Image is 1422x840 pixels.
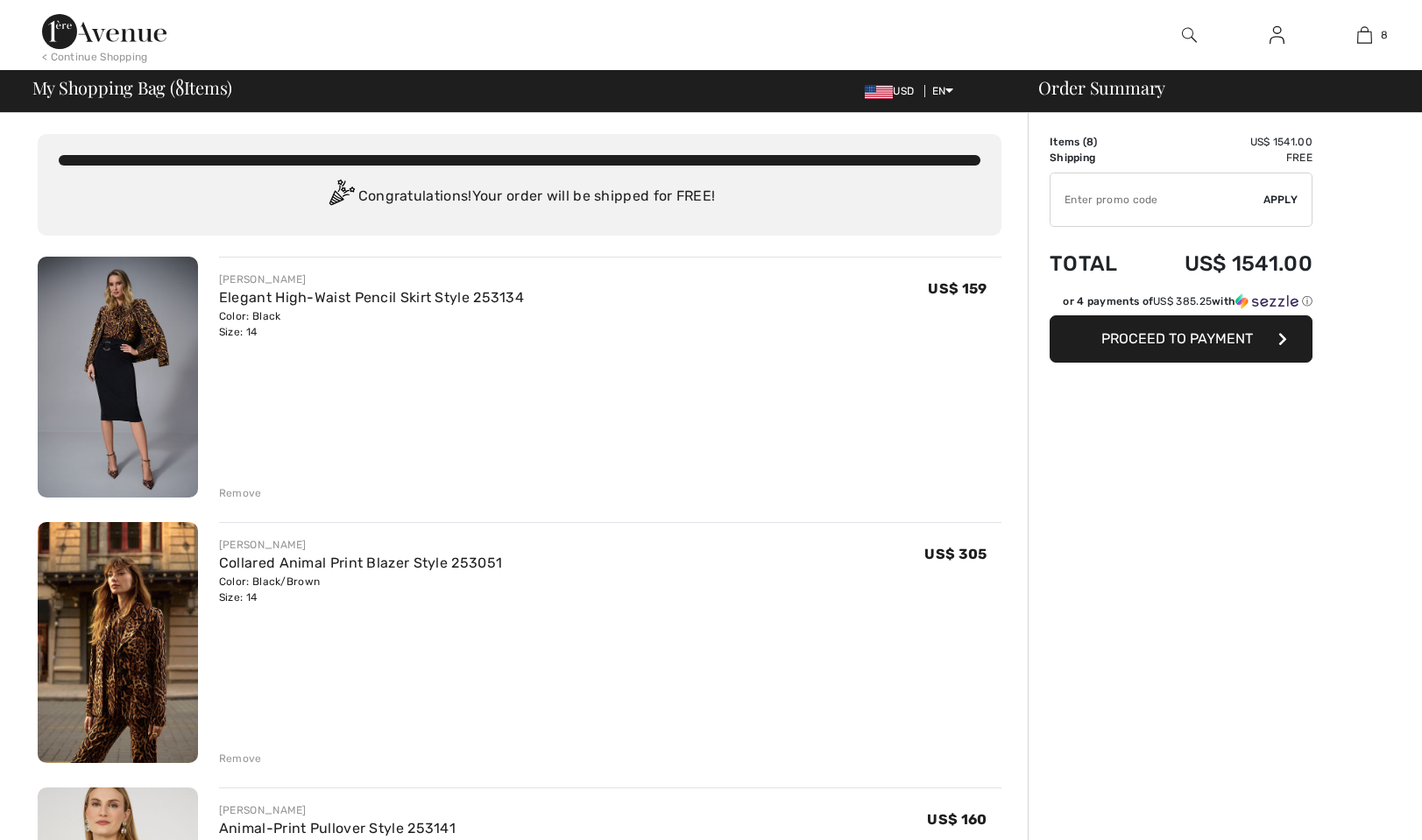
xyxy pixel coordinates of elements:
[1017,79,1411,96] div: Order Summary
[1182,25,1197,46] img: search the website
[1270,25,1284,46] img: My Info
[1141,234,1312,293] td: US$ 1541.00
[927,811,987,828] span: US$ 160
[1263,192,1298,208] span: Apply
[1381,27,1388,43] span: 8
[932,85,954,97] span: EN
[219,537,502,553] div: [PERSON_NAME]
[219,289,524,306] a: Elegant High-Waist Pencil Skirt Style 253134
[42,14,166,49] img: 1ère Avenue
[38,522,198,763] img: Collared Animal Print Blazer Style 253051
[219,820,456,836] a: Animal-Print Pullover Style 253141
[1050,234,1141,293] td: Total
[1050,293,1312,315] div: or 4 payments ofUS$ 385.25withSezzle Click to learn more about Sezzle
[175,74,184,97] span: 8
[1321,25,1407,46] a: 8
[32,79,233,96] span: My Shopping Bag ( Items)
[219,802,456,818] div: [PERSON_NAME]
[323,180,358,215] img: Congratulation2.svg
[1050,134,1141,150] td: Items ( )
[928,280,987,297] span: US$ 159
[59,180,980,215] div: Congratulations! Your order will be shipped for FREE!
[1235,293,1298,309] img: Sezzle
[1357,25,1372,46] img: My Bag
[865,85,921,97] span: USD
[38,257,198,498] img: Elegant High-Waist Pencil Skirt Style 253134
[42,49,148,65] div: < Continue Shopping
[219,485,262,501] div: Remove
[1256,25,1298,46] a: Sign In
[1141,134,1312,150] td: US$ 1541.00
[1051,173,1263,226] input: Promo code
[1101,330,1253,347] span: Proceed to Payment
[1050,315,1312,363] button: Proceed to Payment
[1153,295,1212,307] span: US$ 385.25
[219,272,524,287] div: [PERSON_NAME]
[924,546,987,562] span: US$ 305
[219,554,502,571] a: Collared Animal Print Blazer Style 253051
[1063,293,1312,309] div: or 4 payments of with
[1050,150,1141,166] td: Shipping
[1141,150,1312,166] td: Free
[219,574,502,605] div: Color: Black/Brown Size: 14
[865,85,893,99] img: US Dollar
[1086,136,1093,148] span: 8
[219,308,524,340] div: Color: Black Size: 14
[219,751,262,766] div: Remove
